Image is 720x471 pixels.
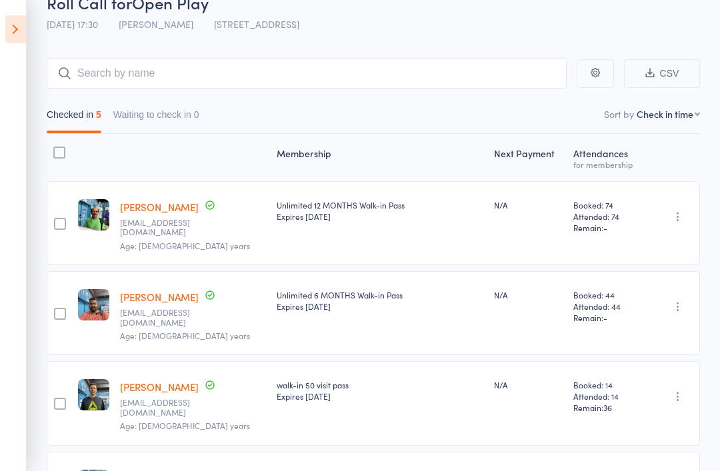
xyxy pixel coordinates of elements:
div: Membership [271,140,489,175]
div: walk-in 50 visit pass [277,379,483,402]
div: Check in time [637,107,693,121]
div: Expires [DATE] [277,211,483,222]
div: for membership [573,160,641,169]
span: Age: [DEMOGRAPHIC_DATA] years [120,330,250,341]
button: Waiting to check in0 [113,103,199,133]
div: 5 [96,109,101,120]
span: Remain: [573,402,641,413]
a: [PERSON_NAME] [120,380,199,394]
span: [DATE] 17:30 [47,17,98,31]
div: Expires [DATE] [277,390,483,402]
div: N/A [494,199,563,211]
small: heno.antony91@gmail.com [120,308,207,327]
button: Checked in5 [47,103,101,133]
div: N/A [494,379,563,390]
div: Atten­dances [568,140,646,175]
div: Unlimited 6 MONTHS Walk-in Pass [277,289,483,312]
span: Remain: [573,312,641,323]
label: Sort by [604,107,634,121]
img: image1693350959.png [78,379,109,410]
input: Search by name [47,58,567,89]
span: Age: [DEMOGRAPHIC_DATA] years [120,420,250,431]
span: - [603,222,607,233]
span: Attended: 14 [573,390,641,402]
div: Unlimited 12 MONTHS Walk-in Pass [277,199,483,222]
div: 0 [194,109,199,120]
span: Booked: 44 [573,289,641,300]
div: N/A [494,289,563,300]
span: Booked: 74 [573,199,641,211]
span: 36 [603,402,612,413]
span: [STREET_ADDRESS] [214,17,299,31]
a: [PERSON_NAME] [120,290,199,304]
span: Attended: 74 [573,211,641,222]
button: CSV [624,59,700,88]
small: udaygodse@gmail.com [120,398,207,417]
span: Booked: 14 [573,379,641,390]
img: image1696376111.png [78,199,109,231]
div: Expires [DATE] [277,300,483,312]
small: Ravipati389@yahoo.com [120,218,207,237]
div: Next Payment [489,140,568,175]
span: - [603,312,607,323]
a: [PERSON_NAME] [120,200,199,214]
span: Attended: 44 [573,300,641,312]
span: [PERSON_NAME] [119,17,193,31]
span: Age: [DEMOGRAPHIC_DATA] years [120,240,250,251]
img: image1687305690.png [78,289,109,320]
span: Remain: [573,222,641,233]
